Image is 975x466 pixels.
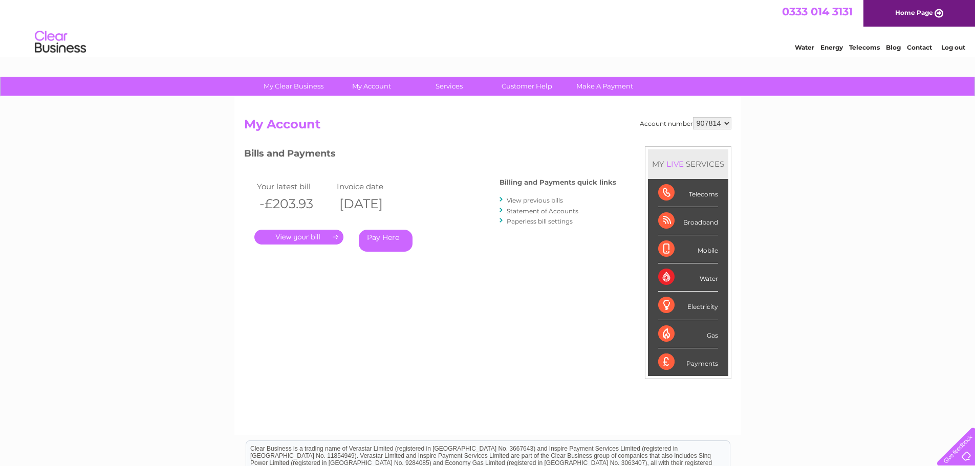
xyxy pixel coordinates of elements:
[407,77,491,96] a: Services
[334,193,414,214] th: [DATE]
[658,348,718,376] div: Payments
[907,43,932,51] a: Contact
[254,230,343,245] a: .
[244,146,616,164] h3: Bills and Payments
[246,6,730,50] div: Clear Business is a trading name of Verastar Limited (registered in [GEOGRAPHIC_DATA] No. 3667643...
[359,230,413,252] a: Pay Here
[820,43,843,51] a: Energy
[648,149,728,179] div: MY SERVICES
[507,217,573,225] a: Paperless bill settings
[485,77,569,96] a: Customer Help
[658,263,718,292] div: Water
[244,117,731,137] h2: My Account
[334,180,414,193] td: Invoice date
[254,180,334,193] td: Your latest bill
[658,292,718,320] div: Electricity
[795,43,814,51] a: Water
[507,196,563,204] a: View previous bills
[329,77,414,96] a: My Account
[500,179,616,186] h4: Billing and Payments quick links
[849,43,880,51] a: Telecoms
[782,5,853,18] a: 0333 014 3131
[34,27,86,58] img: logo.png
[658,320,718,348] div: Gas
[507,207,578,215] a: Statement of Accounts
[640,117,731,129] div: Account number
[658,207,718,235] div: Broadband
[658,235,718,263] div: Mobile
[562,77,647,96] a: Make A Payment
[941,43,965,51] a: Log out
[664,159,686,169] div: LIVE
[251,77,336,96] a: My Clear Business
[886,43,901,51] a: Blog
[254,193,334,214] th: -£203.93
[658,179,718,207] div: Telecoms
